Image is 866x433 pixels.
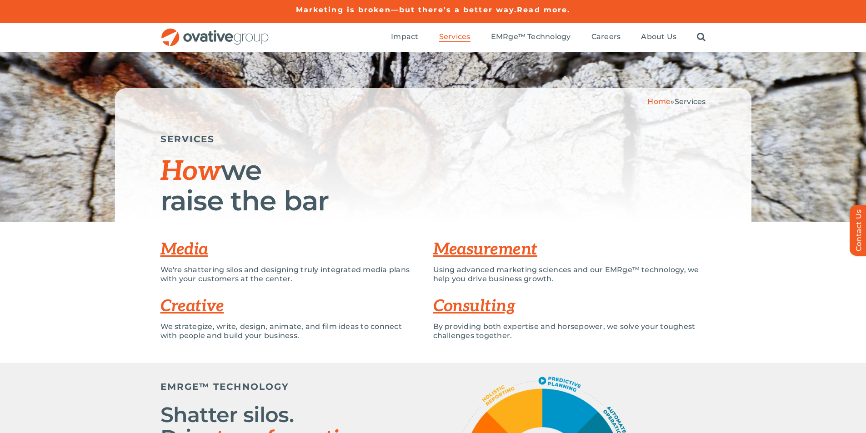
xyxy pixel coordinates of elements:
[591,32,621,41] span: Careers
[697,32,706,42] a: Search
[160,381,379,392] h5: EMRGE™ TECHNOLOGY
[433,322,706,340] p: By providing both expertise and horsepower, we solve your toughest challenges together.
[641,32,676,41] span: About Us
[391,23,706,52] nav: Menu
[160,155,221,188] span: How
[517,5,570,14] a: Read more.
[641,32,676,42] a: About Us
[433,265,706,284] p: Using advanced marketing sciences and our EMRge™ technology, we help you drive business growth.
[160,156,706,215] h1: we raise the bar
[433,239,537,259] a: Measurement
[491,32,571,41] span: EMRge™ Technology
[439,32,471,42] a: Services
[160,296,224,316] a: Creative
[296,5,517,14] a: Marketing is broken—but there's a better way.
[433,296,516,316] a: Consulting
[491,32,571,42] a: EMRge™ Technology
[160,265,420,284] p: We're shattering silos and designing truly integrated media plans with your customers at the center.
[647,97,706,106] span: »
[675,97,706,106] span: Services
[160,322,420,340] p: We strategize, write, design, animate, and film ideas to connect with people and build your busin...
[647,97,671,106] a: Home
[160,134,706,144] h5: SERVICES
[439,32,471,41] span: Services
[160,239,208,259] a: Media
[591,32,621,42] a: Careers
[160,27,270,36] a: OG_Full_horizontal_RGB
[391,32,418,42] a: Impact
[391,32,418,41] span: Impact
